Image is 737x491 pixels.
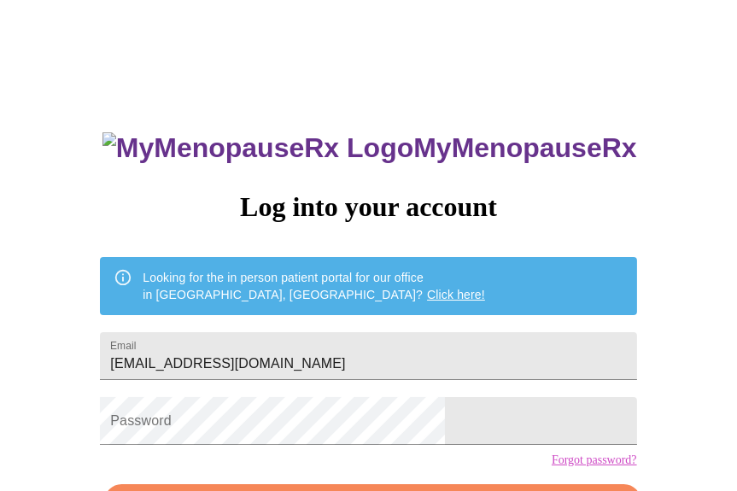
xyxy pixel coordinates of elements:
[100,191,636,223] h3: Log into your account
[102,132,413,164] img: MyMenopauseRx Logo
[143,262,485,310] div: Looking for the in person patient portal for our office in [GEOGRAPHIC_DATA], [GEOGRAPHIC_DATA]?
[427,288,485,301] a: Click here!
[552,453,637,467] a: Forgot password?
[102,132,637,164] h3: MyMenopauseRx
